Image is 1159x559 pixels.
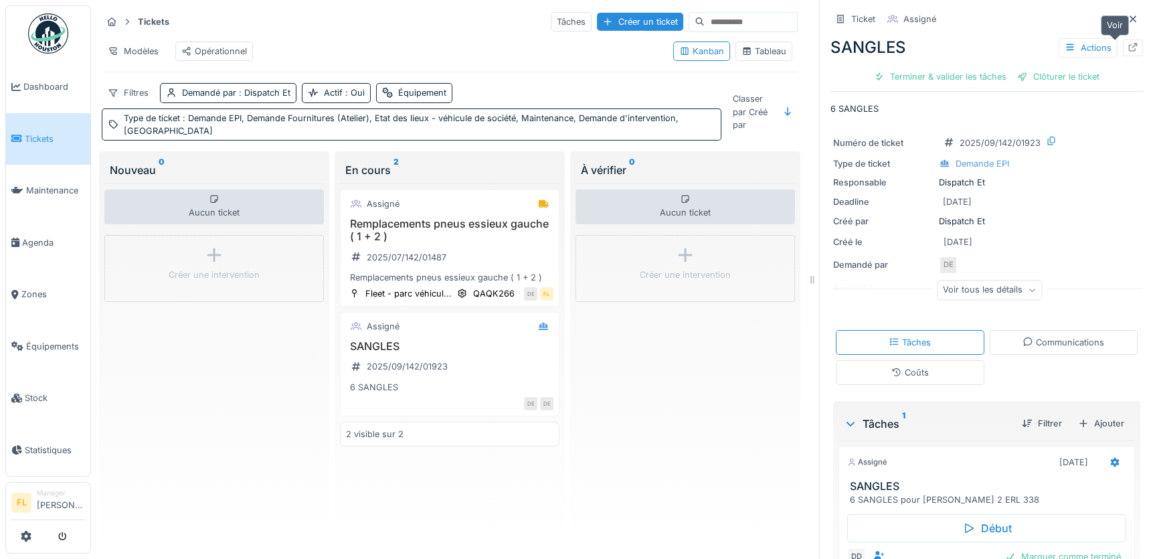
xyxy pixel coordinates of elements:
[889,336,931,349] div: Tâches
[833,215,1140,228] div: Dispatch Et
[473,287,515,300] div: QAQK266
[169,268,260,281] div: Créer une intervention
[6,424,90,477] a: Statistiques
[346,381,553,394] div: 6 SANGLES
[346,340,553,353] h3: SANGLES
[575,189,795,224] div: Aucun ticket
[11,488,85,520] a: FL Manager[PERSON_NAME]
[1016,414,1067,432] div: Filtrer
[524,287,537,301] div: DE
[104,189,324,224] div: Aucun ticket
[850,480,1129,493] h3: SANGLES
[37,488,85,498] div: Manager
[1101,15,1129,35] div: Voir
[26,340,85,353] span: Équipements
[540,397,553,410] div: DE
[833,258,933,271] div: Demandé par
[1022,336,1104,349] div: Communications
[1059,456,1088,469] div: [DATE]
[830,35,1143,60] div: SANGLES
[833,176,933,189] div: Responsable
[346,218,553,243] h3: Remplacements pneus essieux gauche ( 1 + 2 )
[132,15,175,28] strong: Tickets
[324,86,365,99] div: Actif
[524,397,537,410] div: DE
[26,184,85,197] span: Maintenance
[1073,414,1130,432] div: Ajouter
[367,360,448,373] div: 2025/09/142/01923
[22,236,85,249] span: Agenda
[551,12,592,31] div: Tâches
[367,251,446,264] div: 2025/07/142/01487
[640,268,731,281] div: Créer une intervention
[943,195,972,208] div: [DATE]
[393,162,399,178] sup: 2
[159,162,165,178] sup: 0
[28,13,68,54] img: Badge_color-CXgf-gQk.svg
[181,45,247,58] div: Opérationnel
[236,88,290,98] span: : Dispatch Et
[102,83,155,102] div: Filtres
[629,162,635,178] sup: 0
[37,488,85,517] li: [PERSON_NAME]
[11,493,31,513] li: FL
[25,133,85,145] span: Tickets
[6,113,90,165] a: Tickets
[581,162,790,178] div: À vérifier
[833,236,933,248] div: Créé le
[851,13,875,25] div: Ticket
[6,165,90,217] a: Maintenance
[844,416,1011,432] div: Tâches
[1059,38,1118,58] div: Actions
[956,157,1009,170] div: Demande EPI
[6,372,90,424] a: Stock
[343,88,365,98] span: : Oui
[6,61,90,113] a: Dashboard
[21,288,85,301] span: Zones
[741,45,786,58] div: Tableau
[833,195,933,208] div: Deadline
[830,102,1143,115] p: 6 SANGLES
[25,392,85,404] span: Stock
[23,80,85,93] span: Dashboard
[833,137,933,149] div: Numéro de ticket
[850,493,1129,506] div: 6 SANGLES pour [PERSON_NAME] 2 ERL 338
[6,217,90,269] a: Agenda
[939,256,958,274] div: DE
[847,514,1126,542] div: Début
[6,268,90,321] a: Zones
[727,89,775,135] div: Classer par Créé par
[1012,68,1105,86] div: Clôturer le ticket
[847,457,887,468] div: Assigné
[891,366,929,379] div: Coûts
[944,236,972,248] div: [DATE]
[367,197,399,210] div: Assigné
[833,157,933,170] div: Type de ticket
[833,215,933,228] div: Créé par
[124,112,715,137] div: Type de ticket
[679,45,724,58] div: Kanban
[102,42,165,61] div: Modèles
[869,68,1012,86] div: Terminer & valider les tâches
[902,416,905,432] sup: 1
[182,86,290,99] div: Demandé par
[110,162,319,178] div: Nouveau
[937,281,1042,300] div: Voir tous les détails
[960,137,1041,149] div: 2025/09/142/01923
[365,287,452,300] div: Fleet - parc véhicul...
[124,113,679,136] span: : Demande EPI, Demande Fournitures (Atelier), Etat des lieux - véhicule de société, Maintenance, ...
[833,176,1140,189] div: Dispatch Et
[346,271,553,284] div: Remplacements pneus essieux gauche ( 1 + 2 )
[345,162,554,178] div: En cours
[367,320,399,333] div: Assigné
[398,86,446,99] div: Équipement
[540,287,553,301] div: FL
[25,444,85,457] span: Statistiques
[903,13,936,25] div: Assigné
[6,321,90,373] a: Équipements
[597,13,683,31] div: Créer un ticket
[346,428,404,441] div: 2 visible sur 2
